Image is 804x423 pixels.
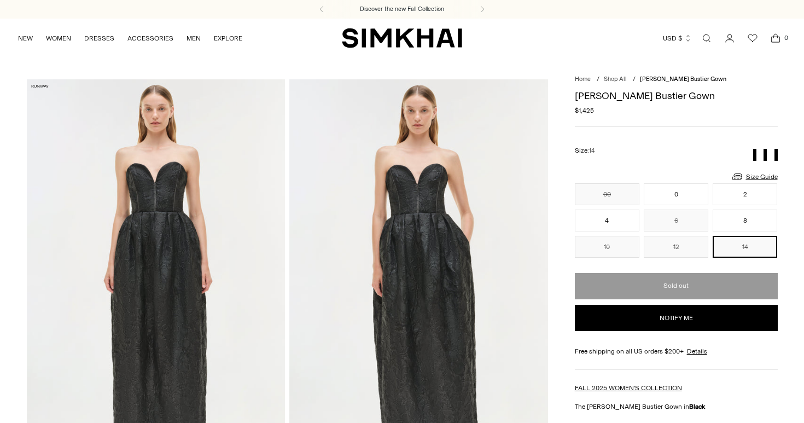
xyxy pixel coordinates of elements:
[575,305,778,331] button: Notify me
[575,236,639,258] button: 10
[597,75,599,84] div: /
[731,170,778,183] a: Size Guide
[575,183,639,205] button: 00
[18,26,33,50] a: NEW
[575,384,682,392] a: FALL 2025 WOMEN'S COLLECTION
[575,146,595,156] label: Size:
[713,236,777,258] button: 14
[640,76,726,83] span: [PERSON_NAME] Bustier Gown
[742,27,764,49] a: Wishlist
[187,26,201,50] a: MEN
[633,75,636,84] div: /
[663,26,692,50] button: USD $
[342,27,462,49] a: SIMKHAI
[575,75,778,84] nav: breadcrumbs
[644,236,708,258] button: 12
[713,183,777,205] button: 2
[46,26,71,50] a: WOMEN
[575,76,591,83] a: Home
[781,33,791,43] span: 0
[127,26,173,50] a: ACCESSORIES
[575,106,594,115] span: $1,425
[575,346,778,356] div: Free shipping on all US orders $200+
[604,76,627,83] a: Shop All
[689,403,705,410] strong: Black
[644,210,708,231] button: 6
[575,91,778,101] h1: [PERSON_NAME] Bustier Gown
[575,402,778,412] p: The [PERSON_NAME] Bustier Gown in
[719,27,741,49] a: Go to the account page
[713,210,777,231] button: 8
[360,5,444,14] a: Discover the new Fall Collection
[696,27,718,49] a: Open search modal
[214,26,242,50] a: EXPLORE
[575,210,639,231] button: 4
[765,27,786,49] a: Open cart modal
[589,147,595,154] span: 14
[687,346,707,356] a: Details
[84,26,114,50] a: DRESSES
[644,183,708,205] button: 0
